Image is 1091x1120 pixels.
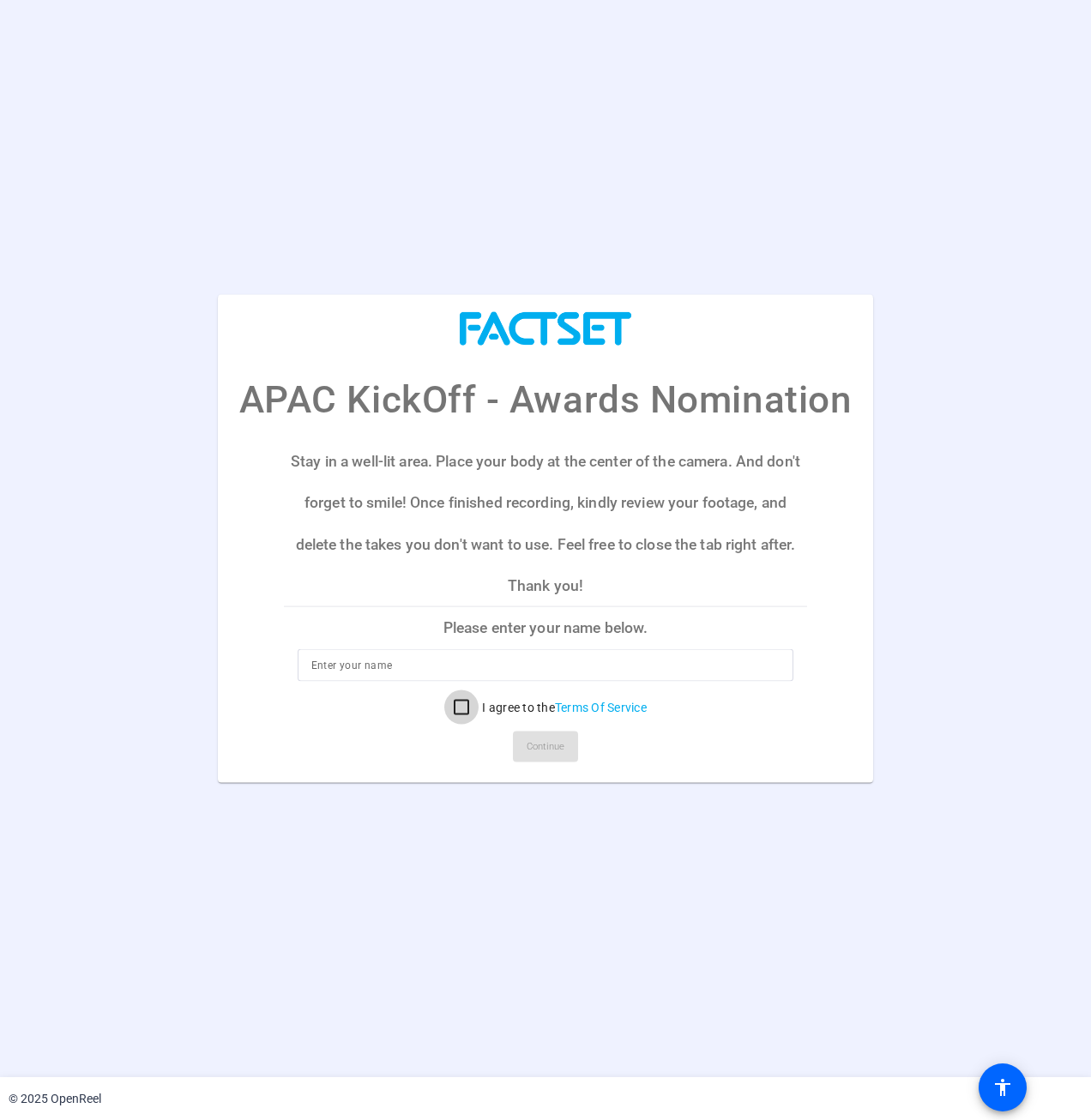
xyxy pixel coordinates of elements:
label: I agree to the [479,698,647,715]
p: APAC KickOff - Awards Nomination [239,370,853,427]
a: Terms Of Service [555,700,647,714]
p: Stay in a well-lit area. Place your body at the center of the camera. And don't forget to smile! ... [284,440,808,606]
p: Please enter your name below. [284,607,808,648]
div: © 2025 OpenReel [9,1090,101,1108]
input: Enter your name [311,654,781,675]
img: company-logo [460,312,631,346]
mat-icon: accessibility [992,1077,1013,1098]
